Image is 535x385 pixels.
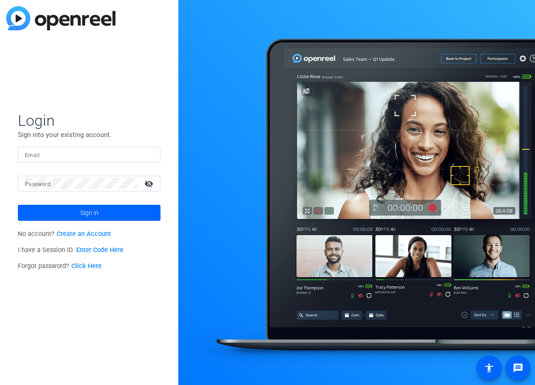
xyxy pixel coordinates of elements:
span: No account? [18,230,111,238]
a: Enter Code Here [76,246,123,254]
img: blue-gradient.svg [6,6,115,30]
p: Sign into your existing account. [18,130,160,140]
mat-label: Password [25,181,50,187]
input: Enter Email Address [25,149,153,160]
span: I have a Session ID. [18,246,123,254]
span: Sign in [80,202,99,224]
mat-icon: visibility_off [139,177,160,190]
mat-label: Email [25,152,40,158]
a: Create an Account [57,230,111,238]
button: Sign in [18,205,160,221]
mat-icon: accessibility [484,363,494,373]
span: Forgot password? [18,262,102,270]
a: Click Here [71,262,102,270]
mat-icon: message [513,363,523,373]
span: Login [18,111,160,130]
